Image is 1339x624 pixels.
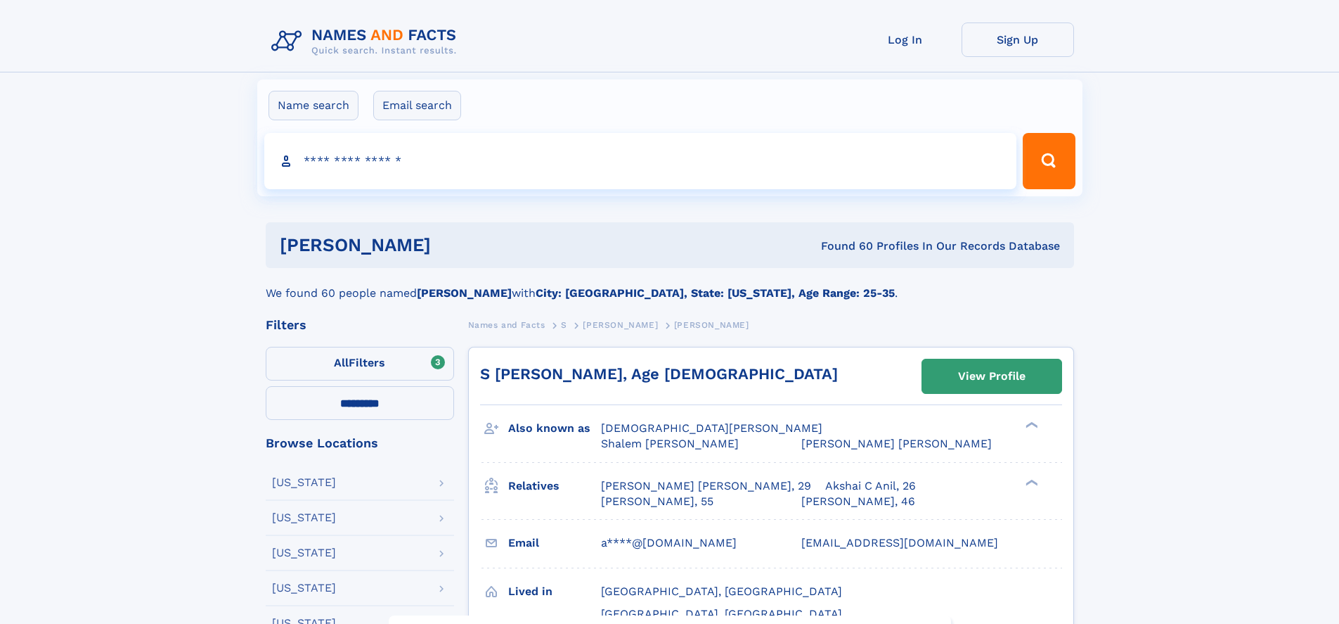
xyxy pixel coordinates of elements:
[417,286,512,300] b: [PERSON_NAME]
[601,585,842,598] span: [GEOGRAPHIC_DATA], [GEOGRAPHIC_DATA]
[280,236,626,254] h1: [PERSON_NAME]
[1023,133,1075,189] button: Search Button
[334,356,349,369] span: All
[266,437,454,450] div: Browse Locations
[264,133,1017,189] input: search input
[801,437,992,450] span: [PERSON_NAME] [PERSON_NAME]
[626,238,1060,254] div: Found 60 Profiles In Our Records Database
[468,316,545,333] a: Names and Facts
[480,365,838,383] a: S [PERSON_NAME], Age [DEMOGRAPHIC_DATA]
[1022,478,1039,487] div: ❯
[583,320,658,330] span: [PERSON_NAME]
[272,512,336,523] div: [US_STATE]
[922,359,1061,393] a: View Profile
[536,286,895,300] b: City: [GEOGRAPHIC_DATA], State: [US_STATE], Age Range: 25-35
[269,91,358,120] label: Name search
[849,23,962,57] a: Log In
[1022,421,1039,430] div: ❯
[272,477,336,488] div: [US_STATE]
[962,23,1074,57] a: Sign Up
[601,607,842,620] span: [GEOGRAPHIC_DATA], [GEOGRAPHIC_DATA]
[958,360,1026,393] div: View Profile
[508,416,601,440] h3: Also known as
[601,494,713,509] a: [PERSON_NAME], 55
[583,316,658,333] a: [PERSON_NAME]
[801,494,915,509] a: [PERSON_NAME], 46
[266,23,468,61] img: Logo Names and Facts
[601,421,822,435] span: [DEMOGRAPHIC_DATA][PERSON_NAME]
[266,268,1074,302] div: We found 60 people named with .
[508,531,601,555] h3: Email
[508,474,601,498] h3: Relatives
[508,580,601,604] h3: Lived in
[674,320,749,330] span: [PERSON_NAME]
[601,478,811,494] a: [PERSON_NAME] [PERSON_NAME], 29
[373,91,461,120] label: Email search
[561,320,567,330] span: S
[561,316,567,333] a: S
[272,547,336,559] div: [US_STATE]
[601,437,739,450] span: Shalem [PERSON_NAME]
[272,582,336,594] div: [US_STATE]
[266,347,454,381] label: Filters
[825,478,916,494] a: Akshai C Anil, 26
[266,319,454,331] div: Filters
[801,536,998,549] span: [EMAIL_ADDRESS][DOMAIN_NAME]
